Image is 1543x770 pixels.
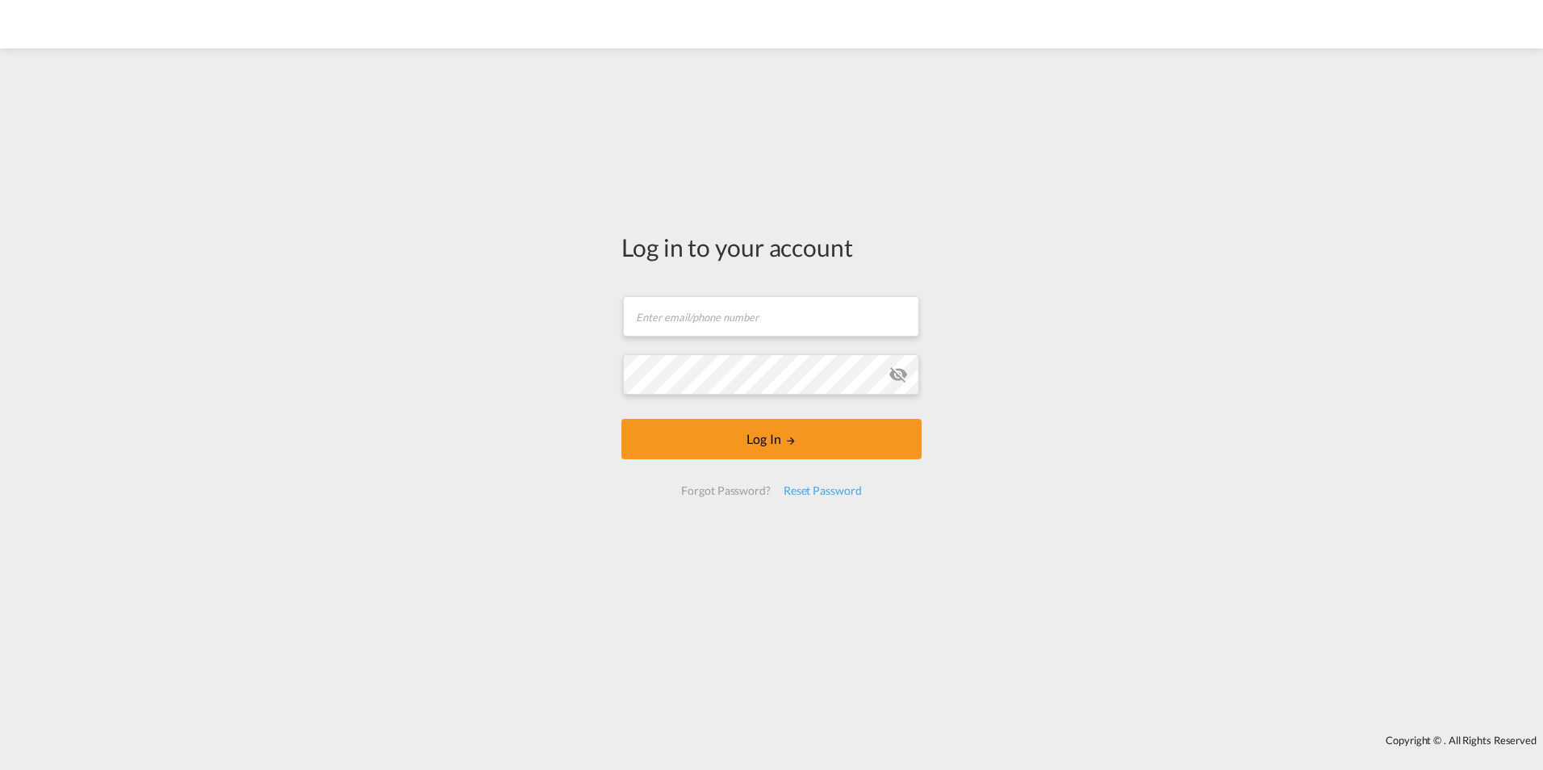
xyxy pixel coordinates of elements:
div: Log in to your account [621,230,922,264]
md-icon: icon-eye-off [889,365,908,384]
button: LOGIN [621,419,922,459]
div: Reset Password [777,476,868,505]
div: Forgot Password? [675,476,776,505]
input: Enter email/phone number [623,296,919,337]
